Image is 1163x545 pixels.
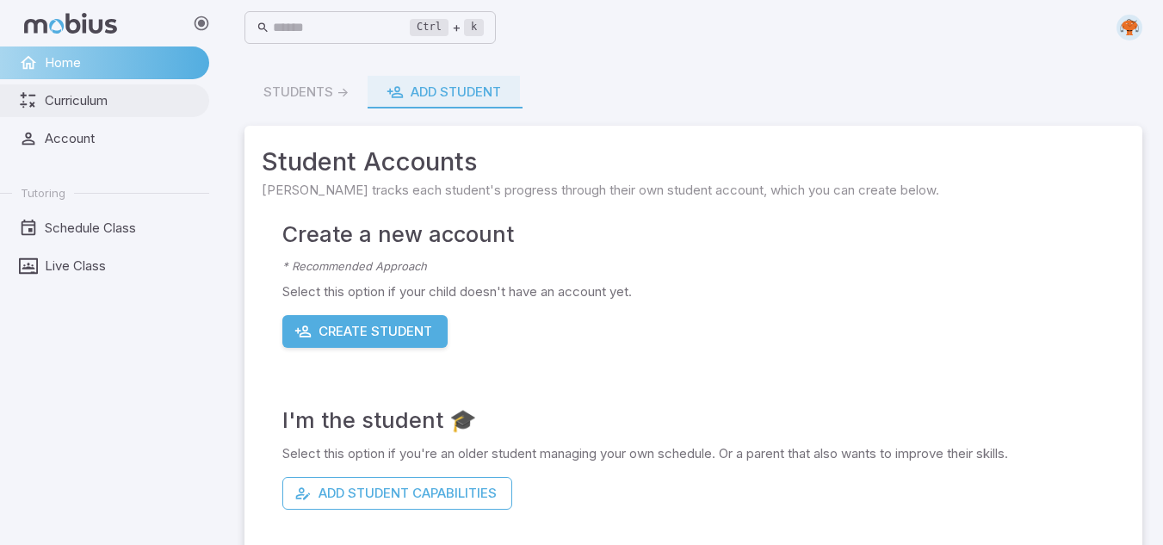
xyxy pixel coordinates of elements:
h4: Create a new account [282,217,1125,251]
kbd: Ctrl [410,19,448,36]
img: oval.svg [1117,15,1142,40]
span: Home [45,53,197,72]
p: Select this option if you're an older student managing your own schedule. Or a parent that also w... [282,444,1125,463]
button: Add Student Capabilities [282,477,512,510]
span: Account [45,129,197,148]
button: Create Student [282,315,448,348]
span: Schedule Class [45,219,197,238]
span: [PERSON_NAME] tracks each student's progress through their own student account, which you can cre... [262,181,1125,200]
div: + [410,17,484,38]
span: Tutoring [21,185,65,201]
p: Select this option if your child doesn't have an account yet. [282,282,1125,301]
span: Live Class [45,257,197,276]
div: Add Student [387,83,501,102]
span: Curriculum [45,91,197,110]
span: Student Accounts [262,143,1125,181]
p: * Recommended Approach [282,258,1125,276]
h4: I'm the student 🎓 [282,403,1125,437]
kbd: k [464,19,484,36]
